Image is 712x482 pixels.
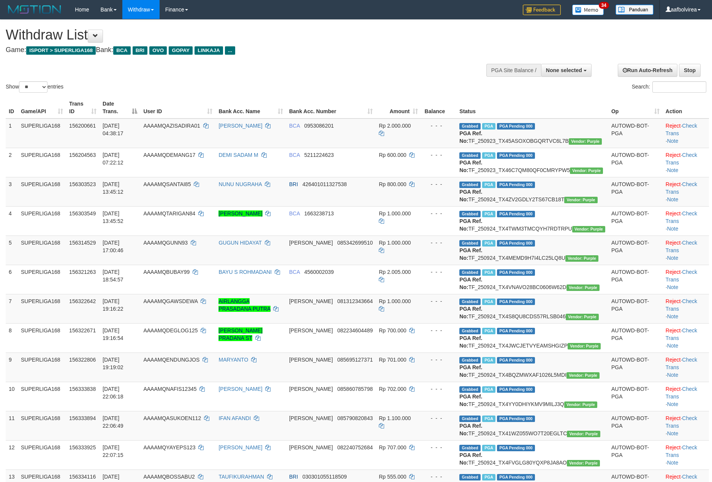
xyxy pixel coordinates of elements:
[18,294,66,323] td: SUPERLIGA168
[663,148,709,177] td: · ·
[289,357,333,363] span: [PERSON_NAME]
[6,97,18,119] th: ID
[195,46,223,55] span: LINKAJA
[572,226,605,232] span: Vendor URL: https://trx4.1velocity.biz
[666,123,697,136] a: Check Trans
[456,323,608,352] td: TF_250924_TX4JWCJETVYEAMSHGIZP
[103,152,123,166] span: [DATE] 07:22:12
[6,177,18,206] td: 3
[666,152,681,158] a: Reject
[666,269,681,275] a: Reject
[424,210,453,217] div: - - -
[69,123,96,129] span: 156200661
[663,352,709,382] td: · ·
[424,444,453,451] div: - - -
[69,152,96,158] span: 156204563
[572,5,604,15] img: Button%20Memo.svg
[69,269,96,275] span: 156321263
[103,357,123,370] span: [DATE] 19:19:02
[482,211,495,217] span: Marked by aafandaneth
[376,97,421,119] th: Amount: activate to sort column ascending
[218,123,262,129] a: [PERSON_NAME]
[459,445,481,451] span: Grabbed
[69,415,96,421] span: 156333894
[289,269,300,275] span: BCA
[459,218,482,232] b: PGA Ref. No:
[599,2,609,9] span: 34
[459,277,482,290] b: PGA Ref. No:
[569,138,602,145] span: Vendor URL: https://trx4.1velocity.biz
[18,352,66,382] td: SUPERLIGA168
[459,269,481,276] span: Grabbed
[482,240,495,247] span: Marked by aafsoycanthlai
[379,123,411,129] span: Rp 2.000.000
[459,130,482,144] b: PGA Ref. No:
[103,240,123,253] span: [DATE] 17:00:46
[459,123,481,130] span: Grabbed
[113,46,130,55] span: BCA
[608,119,663,148] td: AUTOWD-BOT-PGA
[6,119,18,148] td: 1
[459,394,482,407] b: PGA Ref. No:
[69,210,96,217] span: 156303549
[6,46,467,54] h4: Game: Bank:
[456,119,608,148] td: TF_250923_TX45ASOXOBGQRTVC6L7B
[456,382,608,411] td: TF_250924_TX4YY0DHIYKMV9MILJ3Q
[424,151,453,159] div: - - -
[608,206,663,235] td: AUTOWD-BOT-PGA
[497,357,535,363] span: PGA Pending
[218,181,262,187] a: NUNU NUGRAHA
[379,357,406,363] span: Rp 701.000
[218,415,251,421] a: IFAN AFANDI
[143,386,196,392] span: AAAAMQNAFIS12345
[459,416,481,422] span: Grabbed
[286,97,376,119] th: Bank Acc. Number: activate to sort column ascending
[666,415,681,421] a: Reject
[666,240,681,246] a: Reject
[289,298,333,304] span: [PERSON_NAME]
[666,474,681,480] a: Reject
[482,123,495,130] span: Marked by aafchhiseyha
[666,444,697,458] a: Check Trans
[459,357,481,363] span: Grabbed
[289,386,333,392] span: [PERSON_NAME]
[497,474,535,480] span: PGA Pending
[663,235,709,265] td: · ·
[6,440,18,469] td: 12
[459,335,482,349] b: PGA Ref. No:
[456,148,608,177] td: TF_250923_TX46C7QM80QF0CMRYPW5
[663,294,709,323] td: · ·
[143,474,195,480] span: AAAAMQBOSSABU2
[456,177,608,206] td: TF_250924_TX4ZV2GDLY2TS67CB18T
[608,148,663,177] td: AUTOWD-BOT-PGA
[666,386,697,400] a: Check Trans
[149,46,167,55] span: OVO
[143,298,198,304] span: AAAAMQGAWSDEWA
[379,327,406,333] span: Rp 700.000
[667,430,679,436] a: Note
[379,269,411,275] span: Rp 2.005.000
[218,357,248,363] a: MARYANTO
[289,152,300,158] span: BCA
[218,327,262,341] a: [PERSON_NAME] PRADANA ST
[663,265,709,294] td: · ·
[424,356,453,363] div: - - -
[459,299,481,305] span: Grabbed
[459,306,482,319] b: PGA Ref. No:
[459,423,482,436] b: PGA Ref. No:
[482,269,495,276] span: Marked by aafandaneth
[564,197,597,203] span: Vendor URL: https://trx4.1velocity.biz
[6,81,63,93] label: Show entries
[424,473,453,480] div: - - -
[567,431,600,437] span: Vendor URL: https://trx4.1velocity.biz
[6,27,467,43] h1: Withdraw List
[103,181,123,195] span: [DATE] 13:45:12
[304,152,334,158] span: Copy 5211224623 to clipboard
[143,444,195,450] span: AAAAMQYAYEPS123
[304,269,334,275] span: Copy 4560002039 to clipboard
[565,255,598,262] span: Vendor URL: https://trx4.1velocity.biz
[421,97,456,119] th: Balance
[608,97,663,119] th: Op: activate to sort column ascending
[18,411,66,440] td: SUPERLIGA168
[304,123,334,129] span: Copy 0953086201 to clipboard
